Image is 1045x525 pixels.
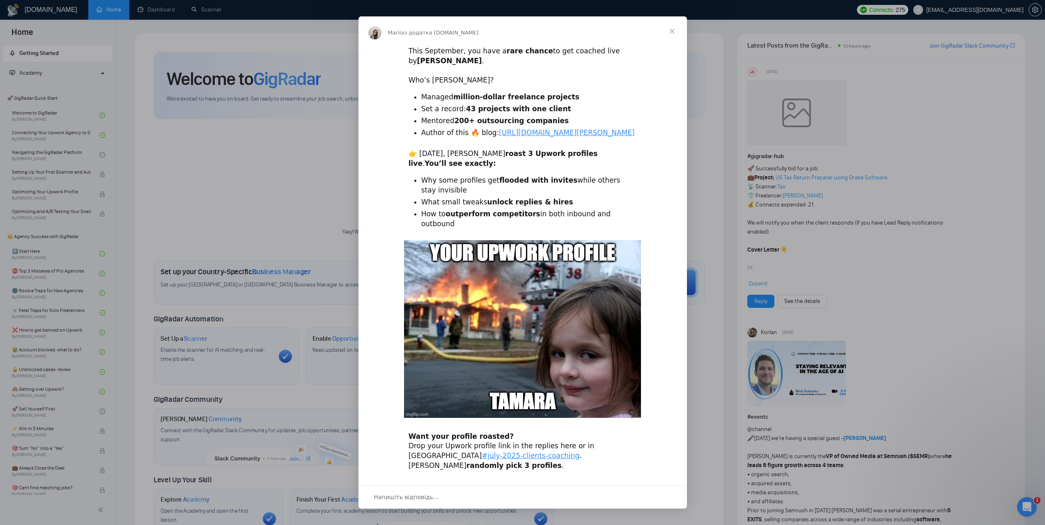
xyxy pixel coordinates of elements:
[409,432,514,440] b: Want your profile roasted?
[499,176,577,184] b: flooded with invites
[417,57,482,65] b: [PERSON_NAME]
[499,128,634,137] a: [URL][DOMAIN_NAME][PERSON_NAME]
[446,210,540,218] b: outperform competitors
[453,93,579,101] b: million-dollar freelance projects
[421,197,637,207] li: What small tweaks
[421,116,637,126] li: Mentored
[409,149,598,167] b: roast 3 Upwork profiles live
[421,128,637,138] li: Author of this 🔥 blog:
[507,47,553,55] b: rare chance
[455,117,569,125] b: 200+ outsourcing companies
[482,452,579,460] a: #july-2025-clients-coaching
[421,209,637,229] li: How to in both inbound and outbound
[421,92,637,102] li: Managed
[409,46,637,85] div: This September, you have a to get coached live by . ​ Who’s [PERSON_NAME]?
[388,30,404,36] span: Mariia
[409,478,637,507] div: 📅 🔗 Register now (one-time, covers all sessions): ​
[466,105,571,113] b: 43 projects with one client
[409,432,637,471] div: Drop your Upwork profile link in the replies here or in [GEOGRAPHIC_DATA] . [PERSON_NAME] .
[657,16,687,46] span: Закрити
[487,198,573,206] b: unlock replies & hires
[421,176,637,195] li: Why some profiles get while others stay invisible
[425,159,496,167] b: You’ll see exactly:
[358,485,687,509] div: Відкрити бесіду й відповісти
[404,30,478,36] span: з додатка [DOMAIN_NAME]
[374,492,439,502] span: Напишіть відповідь…
[409,149,637,169] div: 👉 [DATE], [PERSON_NAME] .
[421,104,637,114] li: Set a record:
[466,461,562,470] b: randomly pick 3 profiles
[417,478,583,486] b: Every [DATE] - 5:00 PM Kyiv / 9:00 AM EST
[368,26,381,39] img: Profile image for Mariia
